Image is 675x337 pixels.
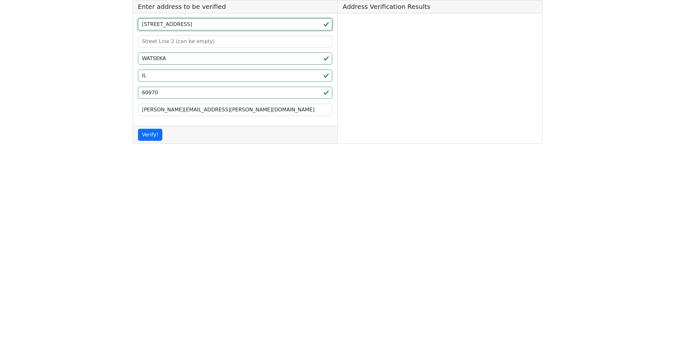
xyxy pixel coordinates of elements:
h5: Address Verification Results [338,0,542,13]
input: Street Line 1 [138,18,333,30]
input: City [138,53,333,65]
input: Your Email [138,104,333,116]
input: 2-Letter State [138,70,333,82]
input: Street Line 2 (can be empty) [138,35,333,47]
h5: Enter address to be verified [133,0,338,13]
button: Verify! [138,129,163,141]
input: ZIP code 5 or 5+4 [138,87,333,99]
